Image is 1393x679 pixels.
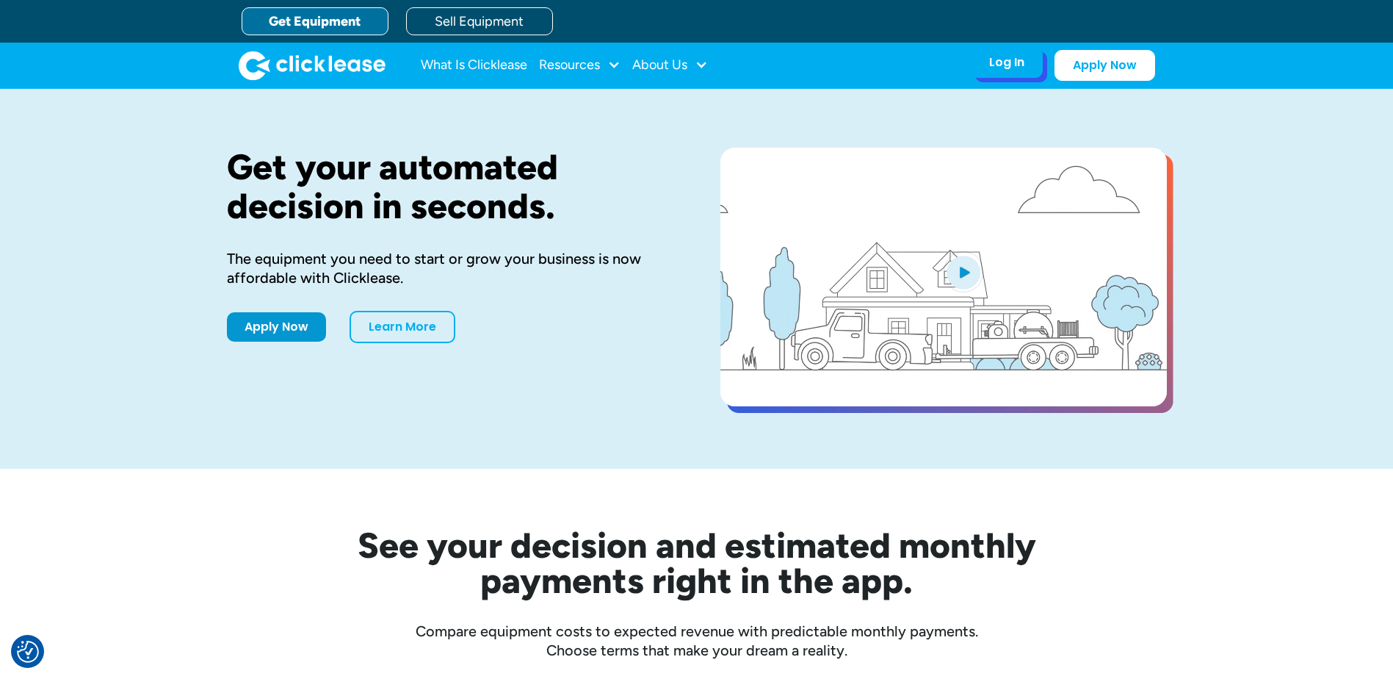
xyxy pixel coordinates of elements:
img: Clicklease logo [239,51,386,80]
a: home [239,51,386,80]
a: Sell Equipment [406,7,553,35]
img: Blue play button logo on a light blue circular background [944,251,983,292]
a: Get Equipment [242,7,388,35]
div: Compare equipment costs to expected revenue with predictable monthly payments. Choose terms that ... [227,622,1167,660]
a: Apply Now [1054,50,1155,81]
h2: See your decision and estimated monthly payments right in the app. [286,528,1108,598]
div: Resources [539,51,620,80]
a: Apply Now [227,312,326,342]
div: The equipment you need to start or grow your business is now affordable with Clicklease. [227,249,673,287]
a: Learn More [350,311,455,343]
div: Log In [989,55,1024,70]
button: Consent Preferences [17,641,39,663]
h1: Get your automated decision in seconds. [227,148,673,226]
div: About Us [632,51,708,80]
img: Revisit consent button [17,641,39,663]
a: open lightbox [720,148,1167,406]
a: What Is Clicklease [421,51,527,80]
